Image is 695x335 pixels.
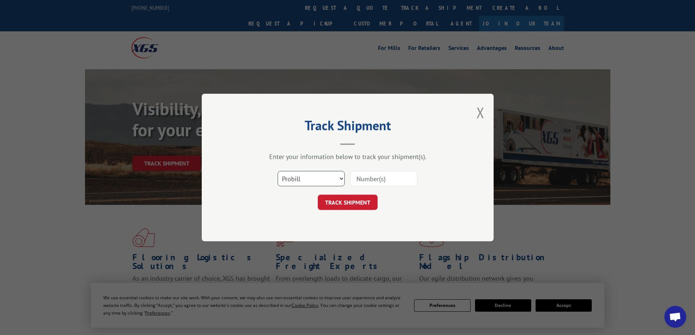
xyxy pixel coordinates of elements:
[238,120,457,134] h2: Track Shipment
[476,103,484,122] button: Close modal
[350,171,417,186] input: Number(s)
[318,195,378,210] button: TRACK SHIPMENT
[238,152,457,161] div: Enter your information below to track your shipment(s).
[664,306,686,328] div: Open chat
